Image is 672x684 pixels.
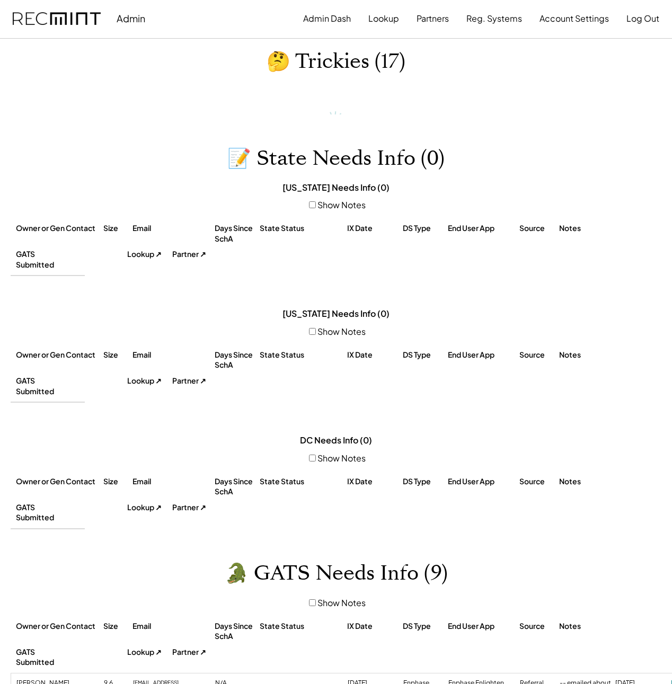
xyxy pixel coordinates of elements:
[13,12,101,25] img: recmint-logotype%403x.png
[317,199,366,210] label: Show Notes
[16,350,101,360] div: Owner or Gen Contact
[260,621,344,632] div: State Status
[215,223,257,244] div: Days Since SchA
[172,647,241,658] div: Partner ↗
[300,434,372,446] div: DC Needs Info (0)
[127,502,170,513] div: Lookup ↗
[260,476,344,487] div: State Status
[540,8,609,29] button: Account Settings
[127,647,170,658] div: Lookup ↗
[103,476,130,487] div: Size
[16,621,101,632] div: Owner or Gen Contact
[172,376,241,386] div: Partner ↗
[519,350,556,360] div: Source
[260,350,344,360] div: State Status
[448,223,517,234] div: End User App
[16,376,69,396] div: GATS Submitted
[172,502,241,513] div: Partner ↗
[559,476,612,487] div: Notes
[347,476,400,487] div: IX Date
[403,621,445,632] div: DS Type
[403,350,445,360] div: DS Type
[227,146,445,171] h1: 📝 State Needs Info (0)
[215,476,257,497] div: Days Since SchA
[117,12,145,24] div: Admin
[16,502,69,523] div: GATS Submitted
[559,223,612,234] div: Notes
[282,182,390,193] div: [US_STATE] Needs Info (0)
[347,350,400,360] div: IX Date
[127,249,170,260] div: Lookup ↗
[215,350,257,370] div: Days Since SchA
[403,223,445,234] div: DS Type
[368,8,399,29] button: Lookup
[132,476,212,487] div: Email
[317,597,366,608] label: Show Notes
[317,452,366,464] label: Show Notes
[519,476,556,487] div: Source
[215,621,257,642] div: Days Since SchA
[225,561,448,586] h1: 🐊 GATS Needs Info (9)
[282,308,390,319] div: [US_STATE] Needs Info (0)
[260,223,344,234] div: State Status
[519,621,556,632] div: Source
[16,647,69,668] div: GATS Submitted
[466,8,522,29] button: Reg. Systems
[347,223,400,234] div: IX Date
[127,376,170,386] div: Lookup ↗
[16,249,69,270] div: GATS Submitted
[267,49,405,74] h1: 🤔 Trickies (17)
[519,223,556,234] div: Source
[172,249,241,260] div: Partner ↗
[103,350,130,360] div: Size
[132,223,212,234] div: Email
[403,476,445,487] div: DS Type
[317,326,366,337] label: Show Notes
[559,350,612,360] div: Notes
[417,8,449,29] button: Partners
[103,223,130,234] div: Size
[303,8,351,29] button: Admin Dash
[559,621,612,632] div: Notes
[347,621,400,632] div: IX Date
[132,621,212,632] div: Email
[448,476,517,487] div: End User App
[103,621,130,632] div: Size
[16,223,101,234] div: Owner or Gen Contact
[16,476,101,487] div: Owner or Gen Contact
[132,350,212,360] div: Email
[626,8,659,29] button: Log Out
[448,350,517,360] div: End User App
[448,621,517,632] div: End User App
